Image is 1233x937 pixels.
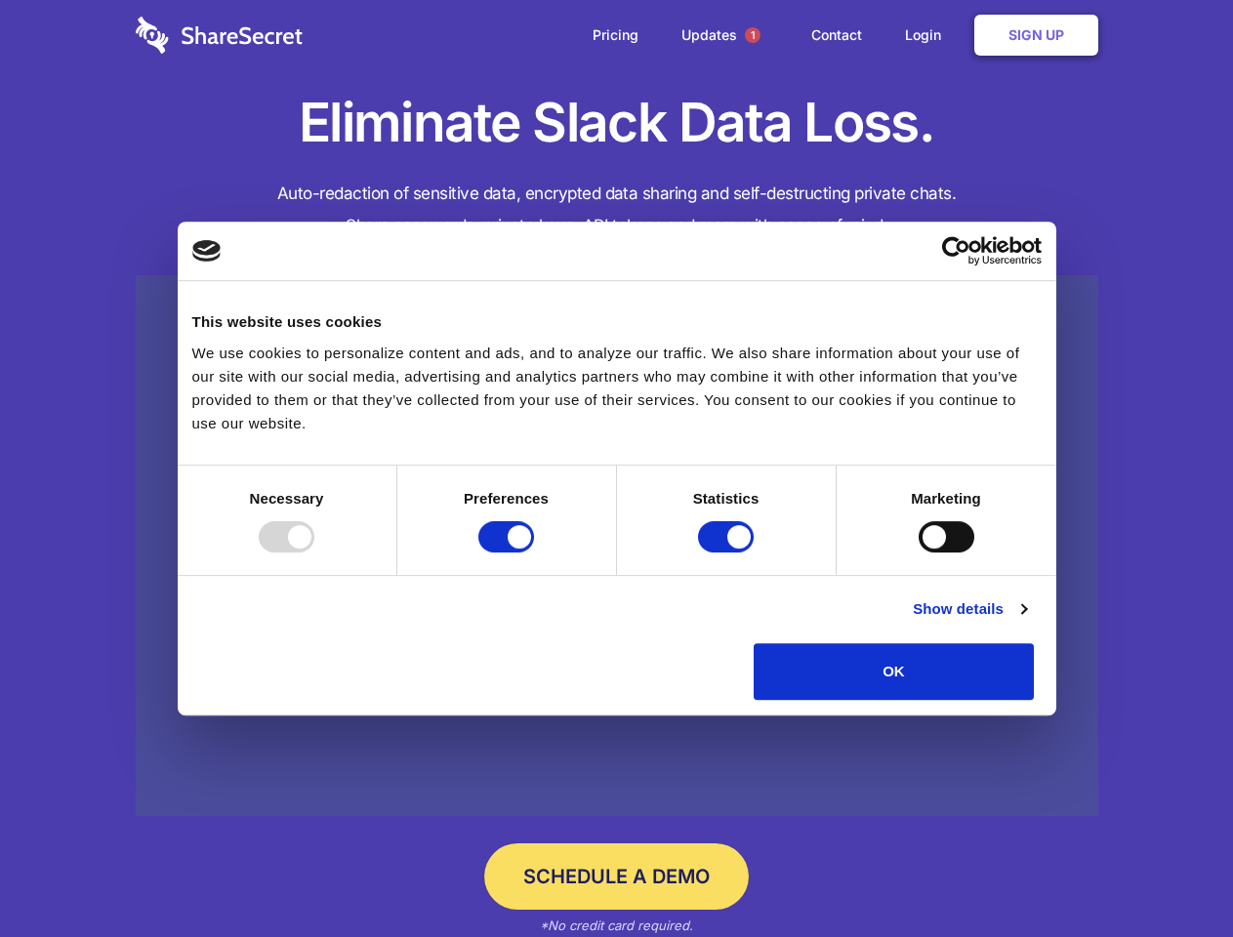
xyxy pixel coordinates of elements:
a: Pricing [573,5,658,65]
div: This website uses cookies [192,310,1042,334]
a: Sign Up [974,15,1098,56]
a: Schedule a Demo [484,843,749,910]
a: Usercentrics Cookiebot - opens in a new window [871,236,1042,265]
h1: Eliminate Slack Data Loss. [136,88,1098,158]
img: logo-wordmark-white-trans-d4663122ce5f474addd5e946df7df03e33cb6a1c49d2221995e7729f52c070b2.svg [136,17,303,54]
strong: Statistics [693,490,760,507]
strong: Marketing [911,490,981,507]
a: Contact [792,5,882,65]
span: 1 [745,27,760,43]
a: Show details [913,597,1026,621]
strong: Necessary [250,490,324,507]
a: Wistia video thumbnail [136,275,1098,817]
div: We use cookies to personalize content and ads, and to analyze our traffic. We also share informat... [192,342,1042,435]
a: Login [885,5,970,65]
strong: Preferences [464,490,549,507]
h4: Auto-redaction of sensitive data, encrypted data sharing and self-destructing private chats. Shar... [136,178,1098,242]
button: OK [754,643,1034,700]
img: logo [192,240,222,262]
em: *No credit card required. [540,917,693,933]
